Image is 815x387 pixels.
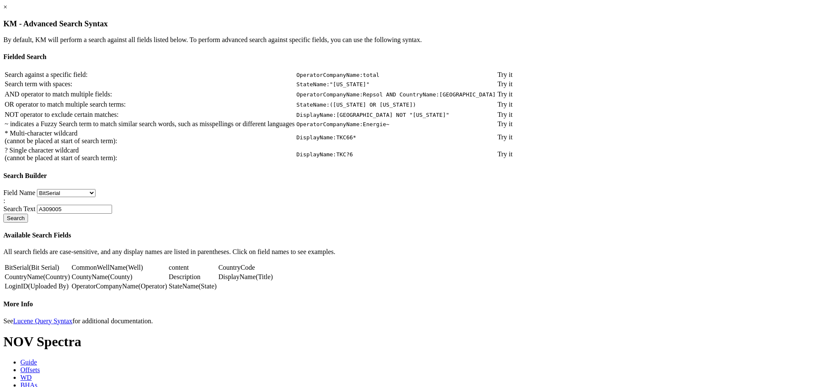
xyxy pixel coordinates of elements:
[13,317,73,325] a: Lucene Query Syntax
[296,81,369,88] code: StateName:"[US_STATE]"
[71,263,168,272] td: (Well)
[37,205,112,214] input: Ex: A309005
[4,282,70,291] td: (Uploaded By)
[3,19,812,28] h3: KM - Advanced Search Syntax
[71,273,168,281] td: (County)
[5,282,28,290] a: LoginID
[4,71,295,79] td: Search against a specific field:
[72,282,138,290] a: OperatorCompanyName
[296,121,389,127] code: OperatorCompanyName:Energie~
[3,197,812,205] div: :
[5,273,43,280] a: CountryName
[3,205,35,212] label: Search Text
[497,71,512,78] a: Try it
[296,112,449,118] code: DisplayName:[GEOGRAPHIC_DATA] NOT "[US_STATE]"
[218,264,255,271] a: CountryCode
[169,264,189,271] a: content
[72,273,108,280] a: CountyName
[4,263,70,272] td: (Bit Serial)
[20,366,40,373] span: Offsets
[169,273,201,280] a: Description
[71,282,168,291] td: (Operator)
[296,91,496,98] code: OperatorCompanyName:Repsol AND CountryName:[GEOGRAPHIC_DATA]
[4,90,295,99] td: AND operator to match multiple fields:
[296,102,416,108] code: StateName:([US_STATE] OR [US_STATE])
[3,300,812,308] h4: More Info
[3,317,812,325] p: See for additional documentation.
[3,3,7,11] a: ×
[4,120,295,128] td: ~ indicates a Fuzzy Search term to match similar search words, such as misspellings or different ...
[4,110,295,119] td: NOT operator to exclude certain matches:
[3,53,812,61] h4: Fielded Search
[296,72,379,78] code: OperatorCompanyName:total
[3,232,812,239] h4: Available Search Fields
[3,214,28,223] button: Search
[3,189,35,196] label: Field Name
[20,359,37,366] span: Guide
[3,36,812,44] p: By default, KM will perform a search against all fields listed below. To perform advanced search ...
[169,282,199,290] a: StateName
[4,129,295,145] td: * Multi-character wildcard (cannot be placed at start of search term):
[218,273,256,280] a: DisplayName
[169,282,217,291] td: (State)
[497,133,512,141] a: Try it
[497,150,512,158] a: Try it
[497,80,512,88] a: Try it
[4,80,295,88] td: Search term with spaces:
[5,264,29,271] a: BitSerial
[3,334,812,350] h1: NOV Spectra
[296,151,353,158] code: DisplayName:TKC?6
[4,146,295,162] td: ? Single character wildcard (cannot be placed at start of search term):
[4,100,295,109] td: OR operator to match multiple search terms:
[218,273,273,281] td: (Title)
[4,273,70,281] td: (Country)
[497,111,512,118] a: Try it
[497,90,512,98] a: Try it
[497,120,512,127] a: Try it
[72,264,126,271] a: CommonWellName
[3,172,812,180] h4: Search Builder
[296,134,356,141] code: DisplayName:TKC66*
[497,101,512,108] a: Try it
[3,248,812,256] p: All search fields are case-sensitive, and any display names are listed in parentheses. Click on f...
[20,374,32,381] span: WD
